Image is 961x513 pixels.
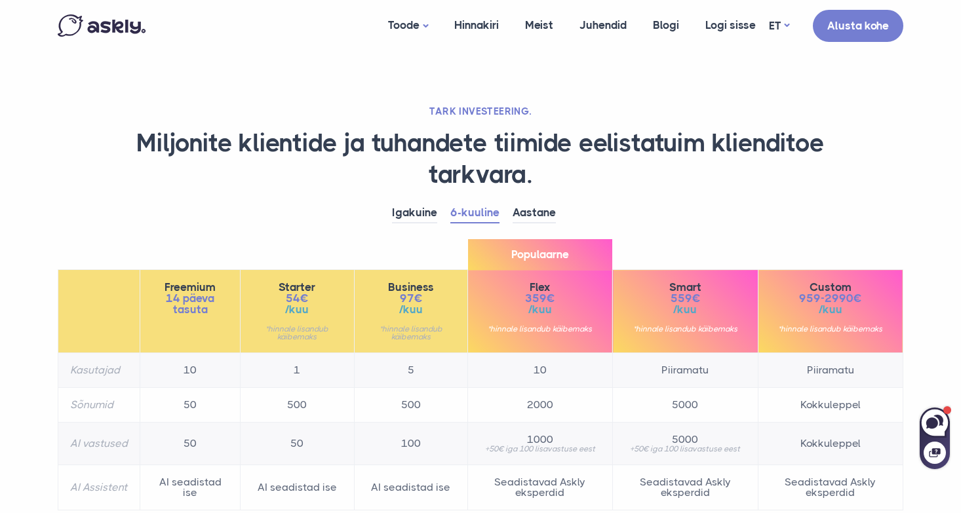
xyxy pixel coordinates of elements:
[770,438,891,449] span: Kokkuleppel
[392,203,437,223] a: Igakuine
[813,10,903,42] a: Alusta kohe
[480,304,600,315] span: /kuu
[467,353,612,388] td: 10
[613,353,758,388] td: Piiramatu
[241,388,354,423] td: 500
[241,353,354,388] td: 1
[613,388,758,423] td: 5000
[140,388,241,423] td: 50
[58,353,140,388] th: Kasutajad
[58,105,903,118] h2: TARK INVESTEERING.
[354,465,467,510] td: AI seadistad ise
[140,465,241,510] td: AI seadistad ise
[58,423,140,465] th: AI vastused
[613,465,758,510] td: Seadistavad Askly eksperdid
[480,325,600,333] small: *hinnale lisandub käibemaks
[252,304,342,315] span: /kuu
[252,325,342,341] small: *hinnale lisandub käibemaks
[480,293,600,304] span: 359€
[366,282,456,293] span: Business
[58,128,903,190] h1: Miljonite klientide ja tuhandete tiimide eelistatuim klienditoe tarkvara.
[770,304,891,315] span: /kuu
[480,434,600,445] span: 1000
[354,388,467,423] td: 500
[513,203,556,223] a: Aastane
[366,293,456,304] span: 97€
[58,14,146,37] img: Askly
[468,239,612,270] span: Populaarne
[918,405,951,470] iframe: Askly chat
[354,353,467,388] td: 5
[625,325,745,333] small: *hinnale lisandub käibemaks
[625,434,745,445] span: 5000
[770,293,891,304] span: 959-2990€
[140,423,241,465] td: 50
[467,465,612,510] td: Seadistavad Askly eksperdid
[241,465,354,510] td: AI seadistad ise
[140,353,241,388] td: 10
[252,293,342,304] span: 54€
[480,445,600,453] small: +50€ iga 100 lisavastuse eest
[58,388,140,423] th: Sõnumid
[625,445,745,453] small: +50€ iga 100 lisavastuse eest
[758,465,903,510] td: Seadistavad Askly eksperdid
[252,282,342,293] span: Starter
[152,282,228,293] span: Freemium
[241,423,354,465] td: 50
[58,465,140,510] th: AI Assistent
[366,325,456,341] small: *hinnale lisandub käibemaks
[625,282,745,293] span: Smart
[450,203,500,223] a: 6-kuuline
[366,304,456,315] span: /kuu
[152,293,228,315] span: 14 päeva tasuta
[467,388,612,423] td: 2000
[769,16,789,35] a: ET
[758,353,903,388] td: Piiramatu
[770,282,891,293] span: Custom
[480,282,600,293] span: Flex
[625,304,745,315] span: /kuu
[758,388,903,423] td: Kokkuleppel
[625,293,745,304] span: 559€
[354,423,467,465] td: 100
[770,325,891,333] small: *hinnale lisandub käibemaks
